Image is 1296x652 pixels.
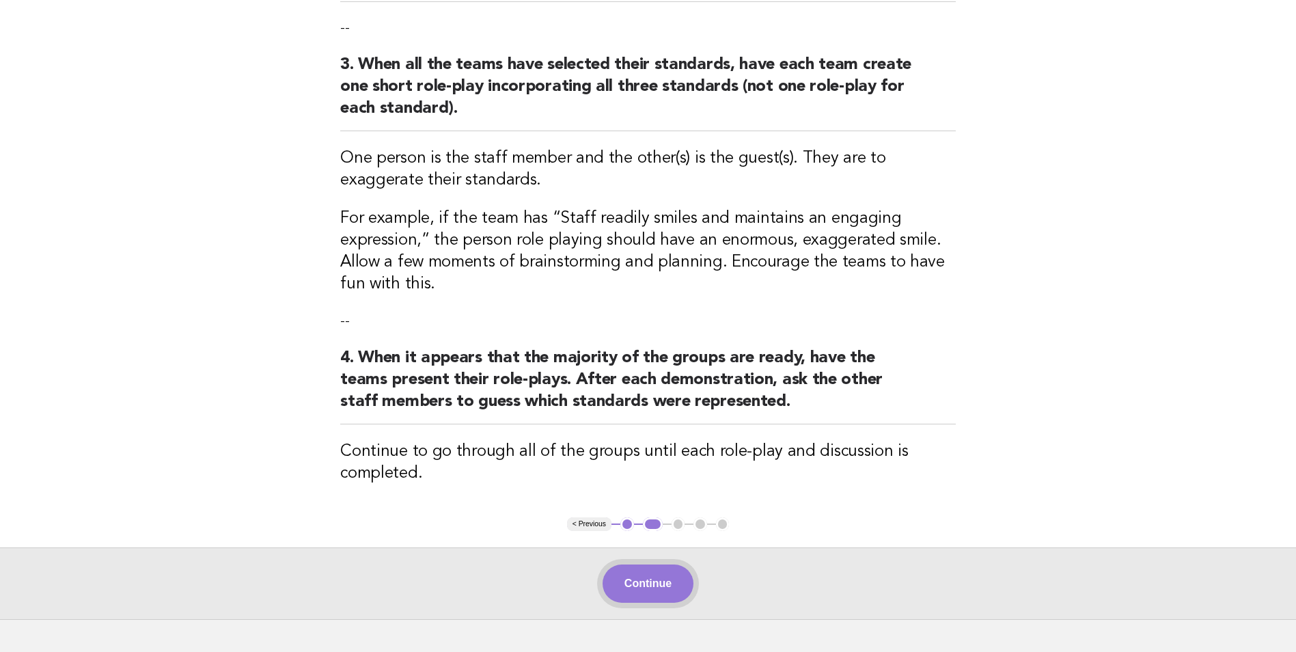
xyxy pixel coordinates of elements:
[340,347,956,424] h2: 4. When it appears that the majority of the groups are ready, have the teams present their role-p...
[567,517,611,531] button: < Previous
[340,208,956,295] h3: For example, if the team has “Staff readily smiles and maintains an engaging expression,” the per...
[340,18,956,38] p: --
[643,517,663,531] button: 2
[603,565,693,603] button: Continue
[340,441,956,485] h3: Continue to go through all of the groups until each role-play and discussion is completed.
[340,54,956,131] h2: 3. When all the teams have selected their standards, have each team create one short role-play in...
[340,312,956,331] p: --
[340,148,956,191] h3: One person is the staff member and the other(s) is the guest(s). They are to exaggerate their sta...
[620,517,634,531] button: 1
